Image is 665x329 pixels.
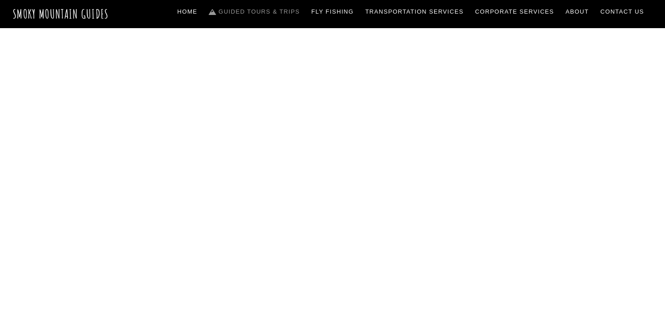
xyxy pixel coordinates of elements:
[472,2,558,21] a: Corporate Services
[205,2,303,21] a: Guided Tours & Trips
[562,2,592,21] a: About
[597,2,648,21] a: Contact Us
[219,164,446,201] span: Guided Trips & Tours
[174,2,201,21] a: Home
[308,2,357,21] a: Fly Fishing
[362,2,467,21] a: Transportation Services
[13,6,109,21] a: Smoky Mountain Guides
